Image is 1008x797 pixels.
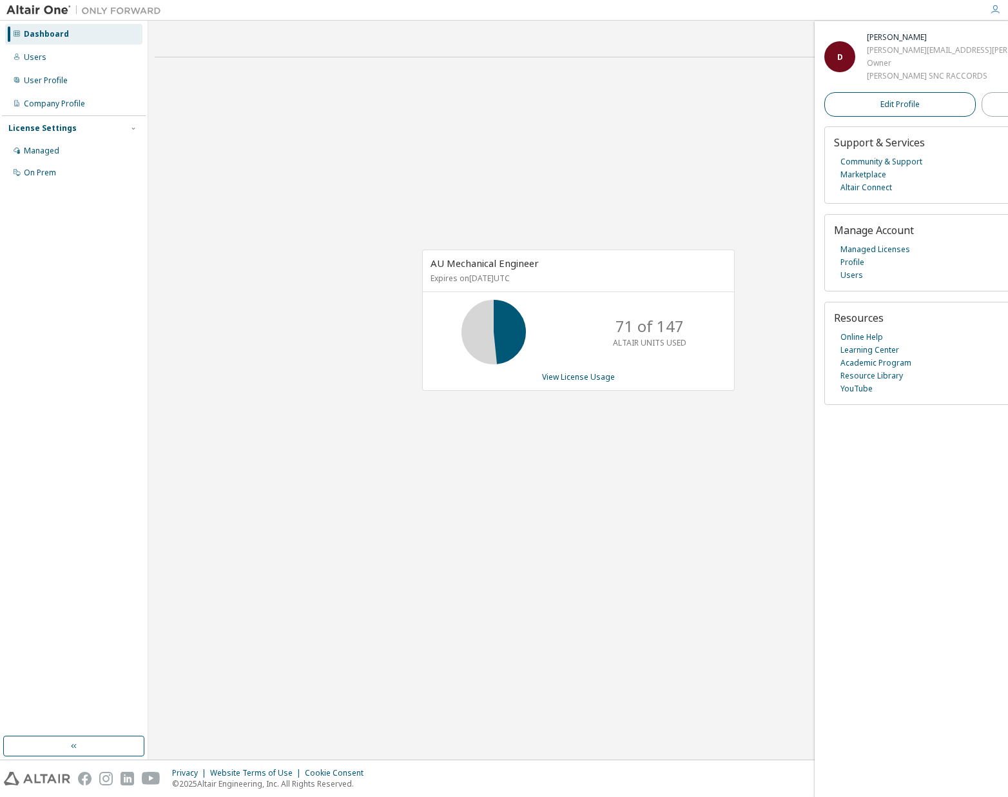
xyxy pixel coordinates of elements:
[840,181,892,194] a: Altair Connect
[834,135,925,150] span: Support & Services
[834,223,914,237] span: Manage Account
[840,168,886,181] a: Marketplace
[172,768,210,778] div: Privacy
[840,155,922,168] a: Community & Support
[840,243,910,256] a: Managed Licenses
[24,52,46,63] div: Users
[840,369,903,382] a: Resource Library
[840,269,863,282] a: Users
[615,315,684,337] p: 71 of 147
[4,772,70,785] img: altair_logo.svg
[431,273,723,284] p: Expires on [DATE] UTC
[542,371,615,382] a: View License Usage
[840,331,883,344] a: Online Help
[24,75,68,86] div: User Profile
[6,4,168,17] img: Altair One
[99,772,113,785] img: instagram.svg
[834,311,884,325] span: Resources
[24,168,56,178] div: On Prem
[840,357,911,369] a: Academic Program
[840,344,899,357] a: Learning Center
[8,123,77,133] div: License Settings
[824,92,976,117] a: Edit Profile
[840,256,864,269] a: Profile
[840,382,873,395] a: YouTube
[24,146,59,156] div: Managed
[78,772,92,785] img: facebook.svg
[837,52,843,63] span: D
[210,768,305,778] div: Website Terms of Use
[431,257,539,270] span: AU Mechanical Engineer
[305,768,371,778] div: Cookie Consent
[613,337,686,348] p: ALTAIR UNITS USED
[24,29,69,39] div: Dashboard
[880,99,920,110] span: Edit Profile
[172,778,371,789] p: © 2025 Altair Engineering, Inc. All Rights Reserved.
[24,99,85,109] div: Company Profile
[121,772,134,785] img: linkedin.svg
[142,772,160,785] img: youtube.svg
